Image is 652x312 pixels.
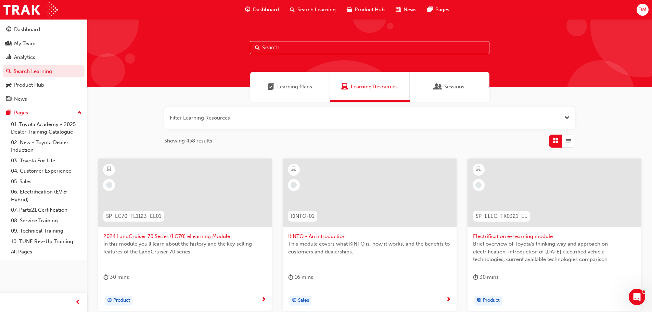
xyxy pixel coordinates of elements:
[253,6,279,14] span: Dashboard
[268,83,274,91] span: Learning Plans
[103,273,129,282] div: 30 mins
[288,273,313,282] div: 16 mins
[240,3,284,17] a: guage-iconDashboard
[14,81,44,89] div: Product Hub
[330,72,410,102] a: Learning ResourcesLearning Resources
[107,165,112,174] span: learningResourceType_ELEARNING-icon
[473,273,478,282] span: duration-icon
[3,2,58,17] img: Trak
[77,109,82,117] span: up-icon
[8,176,85,187] a: 05. Sales
[473,240,636,263] span: Brief overview of Toyota’s thinking way and approach on electrification, introduction of [DATE] e...
[446,297,451,303] span: next-icon
[8,247,85,257] a: All Pages
[291,165,296,174] span: learningResourceType_ELEARNING-icon
[410,72,489,102] a: SessionsSessions
[284,3,341,17] a: search-iconSearch Learning
[75,298,80,307] span: prev-icon
[6,27,11,33] span: guage-icon
[291,182,297,188] span: learningRecordVerb_NONE-icon
[245,5,250,14] span: guage-icon
[404,6,417,14] span: News
[288,273,293,282] span: duration-icon
[341,3,390,17] a: car-iconProduct Hub
[3,23,85,36] a: Dashboard
[8,205,85,215] a: 07. Parts21 Certification
[476,212,527,220] span: SP_ELEC_TK0321_EL
[477,296,482,305] span: target-icon
[255,44,260,52] span: Search
[3,107,85,119] button: Pages
[468,159,641,311] a: SP_ELEC_TK0321_ELElectrification e-Learning moduleBrief overview of Toyota’s thinking way and app...
[427,5,433,14] span: pages-icon
[8,236,85,247] a: 10. TUNE Rev-Up Training
[435,83,442,91] span: Sessions
[473,273,499,282] div: 30 mins
[566,137,571,145] span: List
[14,53,35,61] div: Analytics
[261,297,266,303] span: next-icon
[106,182,112,188] span: learningRecordVerb_NONE-icon
[355,6,385,14] span: Product Hub
[473,233,636,240] span: Electrification e-Learning module
[422,3,455,17] a: pages-iconPages
[107,296,112,305] span: target-icon
[103,233,266,240] span: 2024 LandCruiser 70 Series (LC70) eLearning Module
[3,51,85,64] a: Analytics
[98,159,272,311] a: SP_LC70_FL1123_EL012024 LandCruiser 70 Series (LC70) eLearning ModuleIn this module you'll learn ...
[396,5,401,14] span: news-icon
[14,26,40,34] div: Dashboard
[288,233,451,240] span: KINTO - An introduction
[6,82,11,88] span: car-icon
[553,137,558,145] span: Grid
[475,182,482,188] span: learningRecordVerb_NONE-icon
[629,289,645,305] iframe: Intercom live chat
[3,79,85,91] a: Product Hub
[113,297,130,304] span: Product
[290,5,295,14] span: search-icon
[3,65,85,78] a: Search Learning
[8,137,85,155] a: 02. New - Toyota Dealer Induction
[291,212,314,220] span: KINTO-01
[8,155,85,166] a: 03. Toyota For Life
[288,240,451,255] span: This module covers what KINTO is, how it works, and the benefits to customers and dealerships.
[164,137,212,145] span: Showing 458 results
[14,40,36,48] div: My Team
[390,3,422,17] a: news-iconNews
[6,68,11,75] span: search-icon
[8,187,85,205] a: 06. Electrification (EV & Hybrid)
[6,96,11,102] span: news-icon
[103,273,108,282] span: duration-icon
[6,41,11,47] span: people-icon
[6,54,11,61] span: chart-icon
[283,159,457,311] a: KINTO-01KINTO - An introductionThis module covers what KINTO is, how it works, and the benefits t...
[8,119,85,137] a: 01. Toyota Academy - 2025 Dealer Training Catalogue
[292,296,297,305] span: target-icon
[483,297,500,304] span: Product
[14,109,28,117] div: Pages
[347,5,352,14] span: car-icon
[6,110,11,116] span: pages-icon
[3,93,85,105] a: News
[351,83,398,91] span: Learning Resources
[8,226,85,236] a: 09. Technical Training
[8,215,85,226] a: 08. Service Training
[3,37,85,50] a: My Team
[638,6,647,14] span: DM
[341,83,348,91] span: Learning Resources
[435,6,449,14] span: Pages
[476,165,481,174] span: learningResourceType_ELEARNING-icon
[103,240,266,255] span: In this module you'll learn about the history and the key selling features of the LandCruiser 70 ...
[3,22,85,107] button: DashboardMy TeamAnalyticsSearch LearningProduct HubNews
[564,114,570,122] span: Open the filter
[14,95,27,103] div: News
[250,72,330,102] a: Learning PlansLearning Plans
[250,41,489,54] input: Search...
[444,83,464,91] span: Sessions
[298,297,309,304] span: Sales
[277,83,312,91] span: Learning Plans
[637,4,649,16] button: DM
[297,6,336,14] span: Search Learning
